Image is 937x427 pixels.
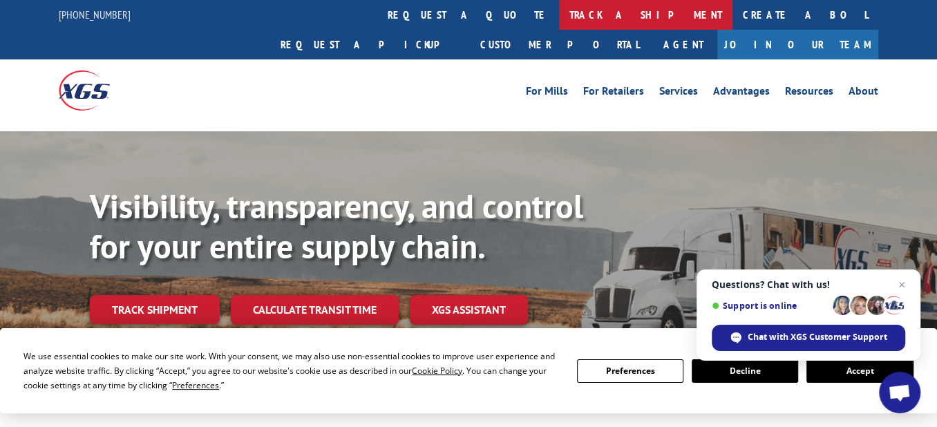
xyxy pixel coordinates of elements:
span: Support is online [712,301,828,311]
a: For Retailers [583,86,644,101]
button: Preferences [577,359,683,383]
a: For Mills [526,86,568,101]
a: XGS ASSISTANT [410,295,528,325]
a: Customer Portal [470,30,650,59]
div: Open chat [879,372,920,413]
a: About [849,86,878,101]
span: Close chat [893,276,910,293]
a: Agent [650,30,717,59]
span: Cookie Policy [412,365,462,377]
a: Track shipment [90,295,220,324]
a: Calculate transit time [231,295,399,325]
b: Visibility, transparency, and control for your entire supply chain. [90,184,583,267]
div: Chat with XGS Customer Support [712,325,905,351]
span: Chat with XGS Customer Support [748,331,887,343]
div: We use essential cookies to make our site work. With your consent, we may also use non-essential ... [23,349,560,392]
button: Decline [692,359,798,383]
a: [PHONE_NUMBER] [59,8,131,21]
a: Advantages [713,86,770,101]
span: Preferences [172,379,219,391]
a: Join Our Team [717,30,878,59]
a: Services [659,86,698,101]
a: Request a pickup [270,30,470,59]
button: Accept [806,359,913,383]
span: Questions? Chat with us! [712,279,905,290]
a: Resources [785,86,833,101]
